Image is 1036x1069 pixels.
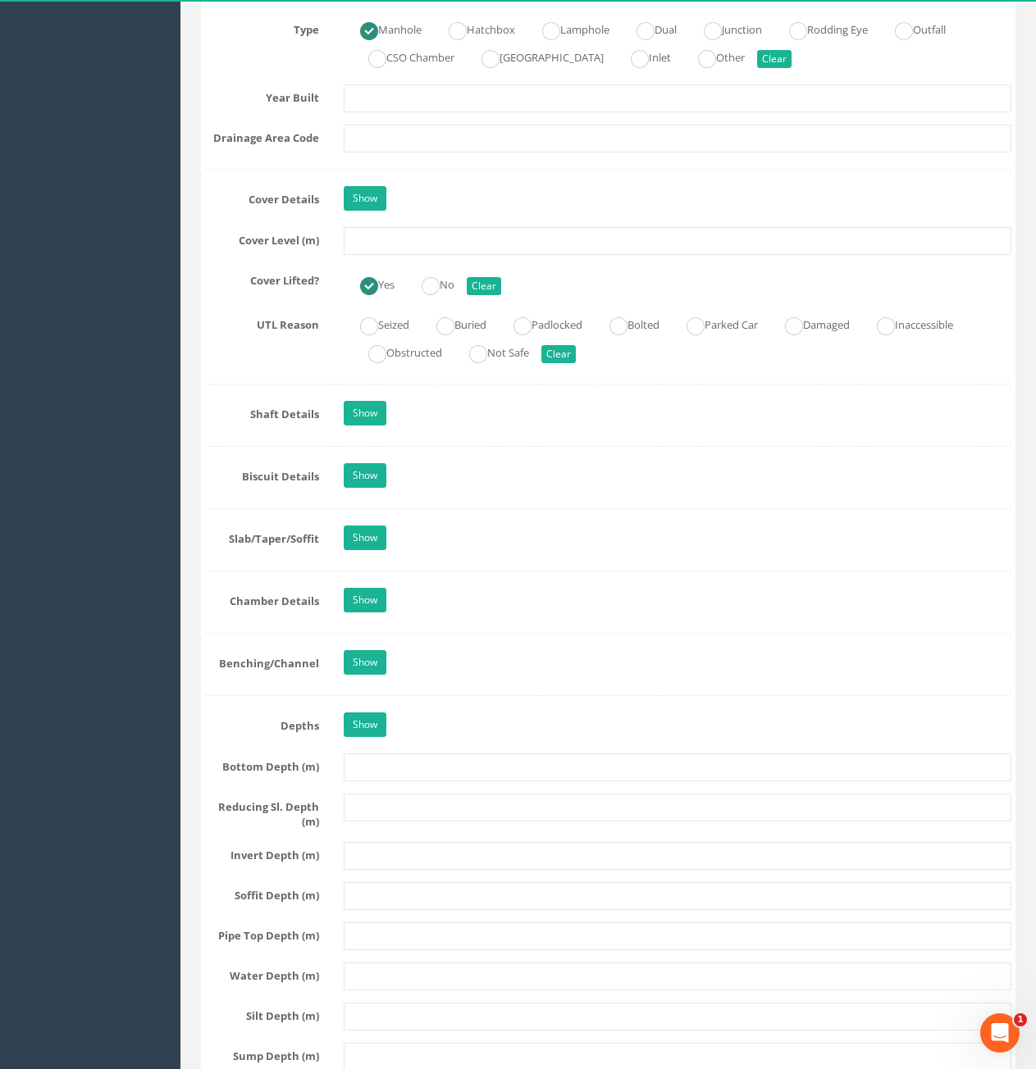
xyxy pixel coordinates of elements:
label: Inaccessible [860,312,953,335]
label: Type [193,16,331,38]
label: Chamber Details [193,588,331,609]
label: Rodding Eye [773,16,868,40]
label: Outfall [879,16,946,40]
a: Show [344,401,386,425]
label: Dual [620,16,677,40]
label: Hatchbox [432,16,515,40]
label: Reducing Sl. Depth (m) [193,794,331,830]
button: Clear [541,345,576,363]
label: Drainage Area Code [193,125,331,146]
span: 1 [1014,1013,1027,1026]
label: UTL Reason [193,312,331,333]
label: Year Built [193,84,331,106]
label: Parked Car [670,312,758,335]
a: Show [344,525,386,550]
label: Inlet [614,44,671,68]
label: Yes [344,271,395,295]
label: Water Depth (m) [193,962,331,984]
a: Show [344,650,386,675]
label: Damaged [769,312,850,335]
button: Clear [757,50,792,68]
label: Biscuit Details [193,463,331,484]
a: Show [344,712,386,737]
label: Obstructed [352,339,442,363]
label: Junction [687,16,762,40]
label: [GEOGRAPHIC_DATA] [465,44,604,68]
label: CSO Chamber [352,44,454,68]
label: Soffit Depth (m) [193,882,331,903]
label: Bottom Depth (m) [193,753,331,775]
label: Cover Lifted? [193,267,331,289]
label: Sump Depth (m) [193,1043,331,1064]
a: Show [344,463,386,488]
label: Manhole [344,16,422,40]
label: Not Safe [453,339,529,363]
label: Shaft Details [193,401,331,422]
label: Lamphole [526,16,609,40]
label: Pipe Top Depth (m) [193,922,331,944]
a: Show [344,588,386,612]
label: Padlocked [497,312,582,335]
label: Slab/Taper/Soffit [193,525,331,547]
label: No [405,271,454,295]
label: Other [682,44,745,68]
label: Silt Depth (m) [193,1003,331,1024]
label: Cover Level (m) [193,227,331,248]
iframe: Intercom live chat [980,1013,1020,1053]
label: Cover Details [193,186,331,207]
a: Show [344,186,386,211]
label: Buried [420,312,486,335]
button: Clear [467,277,501,295]
label: Seized [344,312,409,335]
label: Benching/Channel [193,650,331,671]
label: Invert Depth (m) [193,842,331,863]
label: Depths [193,712,331,734]
label: Bolted [593,312,659,335]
